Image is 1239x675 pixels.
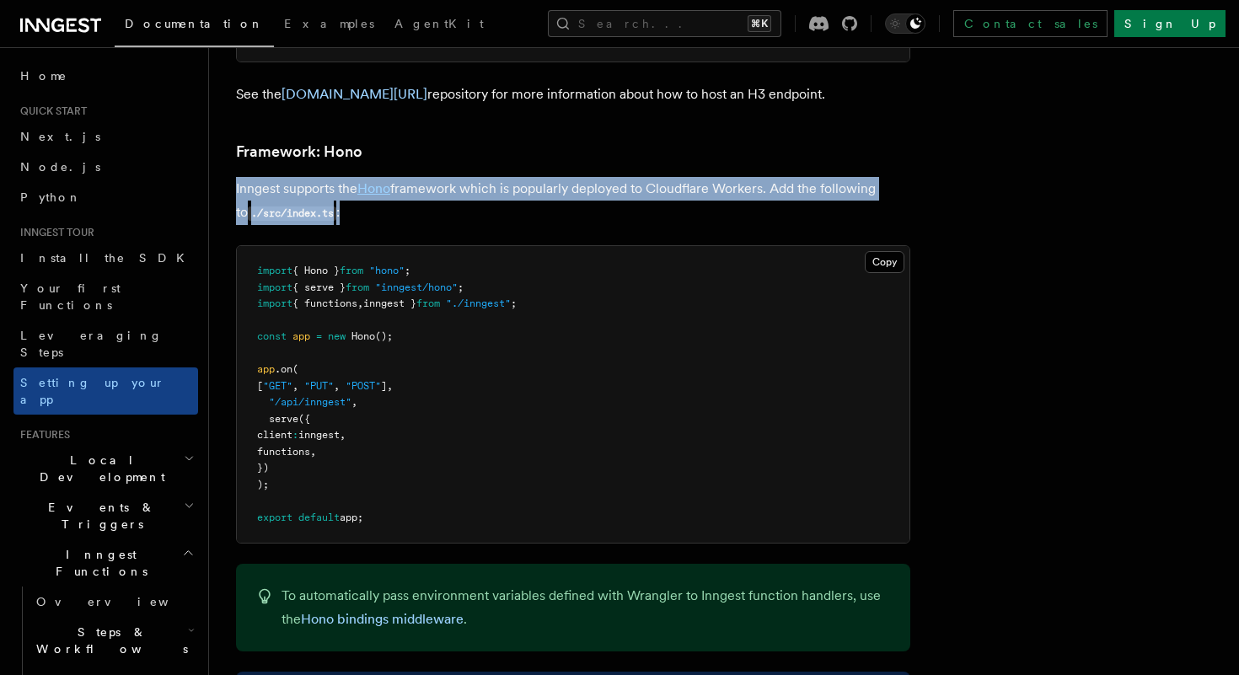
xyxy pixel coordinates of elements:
[13,320,198,367] a: Leveraging Steps
[292,330,310,342] span: app
[257,265,292,276] span: import
[351,330,375,342] span: Hono
[13,152,198,182] a: Node.js
[304,380,334,392] span: "PUT"
[381,380,387,392] span: ]
[13,182,198,212] a: Python
[29,587,198,617] a: Overview
[375,330,393,342] span: ();
[257,281,292,293] span: import
[257,512,292,523] span: export
[369,265,405,276] span: "hono"
[13,492,198,539] button: Events & Triggers
[236,177,910,225] p: Inngest supports the framework which is popularly deployed to Cloudflare Workers. Add the followi...
[20,281,121,312] span: Your first Functions
[125,17,264,30] span: Documentation
[20,160,100,174] span: Node.js
[236,140,362,163] a: Framework: Hono
[292,380,298,392] span: ,
[416,297,440,309] span: from
[548,10,781,37] button: Search...⌘K
[292,265,340,276] span: { Hono }
[236,83,910,106] p: See the repository for more information about how to host an H3 endpoint.
[13,452,184,485] span: Local Development
[885,13,925,34] button: Toggle dark mode
[334,380,340,392] span: ,
[257,363,275,375] span: app
[269,396,351,408] span: "/api/inngest"
[263,380,292,392] span: "GET"
[511,297,517,309] span: ;
[292,363,298,375] span: (
[13,243,198,273] a: Install the SDK
[13,539,198,587] button: Inngest Functions
[13,546,182,580] span: Inngest Functions
[257,330,287,342] span: const
[1114,10,1226,37] a: Sign Up
[274,5,384,46] a: Examples
[446,297,511,309] span: "./inngest"
[351,396,357,408] span: ,
[275,363,292,375] span: .on
[257,462,269,474] span: })
[865,251,904,273] button: Copy
[269,413,298,425] span: serve
[340,512,363,523] span: app;
[20,67,67,84] span: Home
[346,281,369,293] span: from
[13,428,70,442] span: Features
[292,297,357,309] span: { functions
[257,479,269,490] span: );
[298,512,340,523] span: default
[292,429,298,441] span: :
[36,595,210,608] span: Overview
[316,330,322,342] span: =
[115,5,274,47] a: Documentation
[394,17,484,30] span: AgentKit
[13,121,198,152] a: Next.js
[13,226,94,239] span: Inngest tour
[13,61,198,91] a: Home
[248,206,336,221] code: ./src/index.ts
[340,265,363,276] span: from
[257,297,292,309] span: import
[328,330,346,342] span: new
[20,130,100,143] span: Next.js
[384,5,494,46] a: AgentKit
[310,446,316,458] span: ,
[346,380,381,392] span: "POST"
[13,445,198,492] button: Local Development
[301,611,464,627] a: Hono bindings middleware
[20,376,165,406] span: Setting up your app
[405,265,410,276] span: ;
[357,180,390,196] a: Hono
[257,446,310,458] span: functions
[257,380,263,392] span: [
[953,10,1108,37] a: Contact sales
[387,380,393,392] span: ,
[282,584,890,631] p: To automatically pass environment variables defined with Wrangler to Inngest function handlers, u...
[298,429,340,441] span: inngest
[20,329,163,359] span: Leveraging Steps
[340,429,346,441] span: ,
[257,429,292,441] span: client
[298,413,310,425] span: ({
[292,281,346,293] span: { serve }
[13,367,198,415] a: Setting up your app
[20,251,195,265] span: Install the SDK
[375,281,458,293] span: "inngest/hono"
[357,297,363,309] span: ,
[282,86,427,102] a: [DOMAIN_NAME][URL]
[29,624,188,657] span: Steps & Workflows
[20,190,82,204] span: Python
[284,17,374,30] span: Examples
[13,104,87,118] span: Quick start
[458,281,464,293] span: ;
[13,499,184,533] span: Events & Triggers
[29,617,198,664] button: Steps & Workflows
[13,273,198,320] a: Your first Functions
[363,297,416,309] span: inngest }
[748,15,771,32] kbd: ⌘K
